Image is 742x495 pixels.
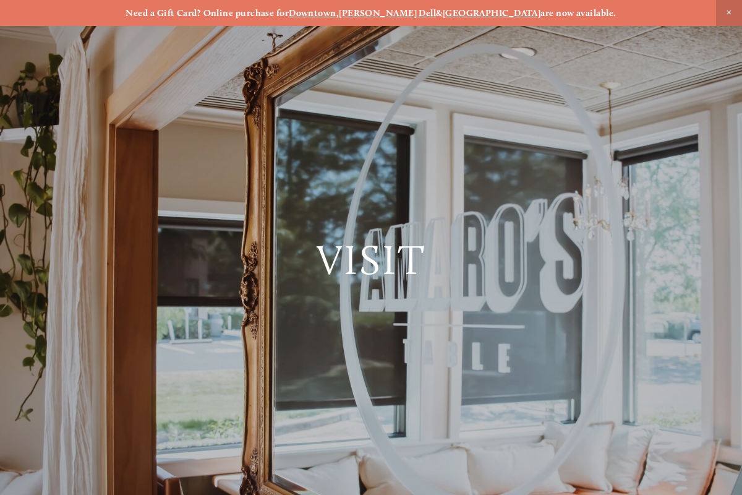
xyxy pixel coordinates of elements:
strong: Need a Gift Card? Online purchase for [126,7,289,19]
a: Downtown [289,7,336,19]
a: [GEOGRAPHIC_DATA] [443,7,541,19]
a: [PERSON_NAME] Dell [339,7,436,19]
strong: are now available. [540,7,616,19]
span: Visit [317,235,426,285]
strong: , [336,7,339,19]
strong: & [436,7,442,19]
